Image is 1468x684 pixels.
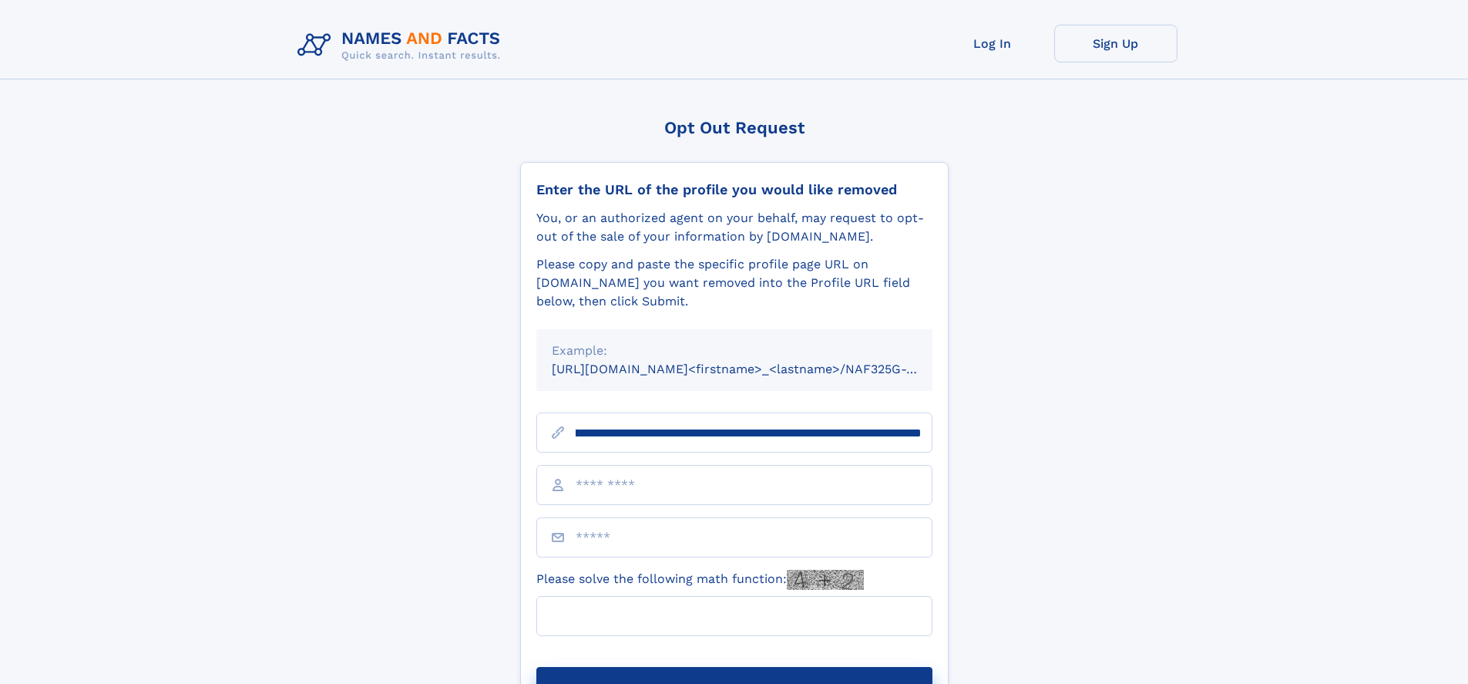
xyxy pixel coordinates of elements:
[552,342,917,360] div: Example:
[291,25,513,66] img: Logo Names and Facts
[536,570,864,590] label: Please solve the following math function:
[552,362,962,376] small: [URL][DOMAIN_NAME]<firstname>_<lastname>/NAF325G-xxxxxxxx
[536,181,932,198] div: Enter the URL of the profile you would like removed
[536,209,932,246] div: You, or an authorized agent on your behalf, may request to opt-out of the sale of your informatio...
[1054,25,1177,62] a: Sign Up
[520,118,949,137] div: Opt Out Request
[931,25,1054,62] a: Log In
[536,255,932,311] div: Please copy and paste the specific profile page URL on [DOMAIN_NAME] you want removed into the Pr...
